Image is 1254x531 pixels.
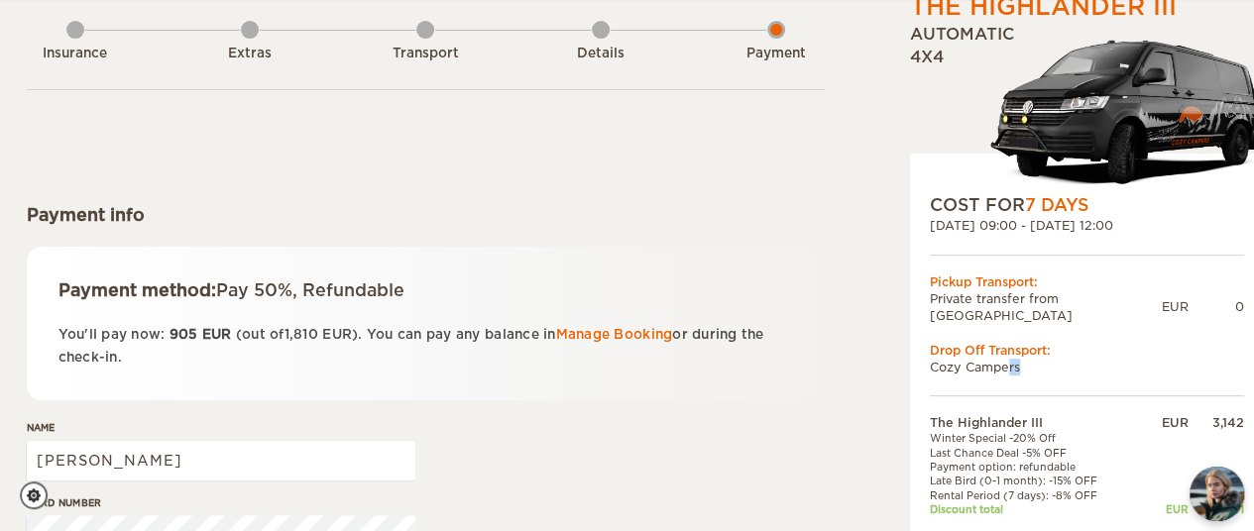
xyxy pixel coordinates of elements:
button: chat-button [1190,467,1244,521]
div: Transport [371,45,480,63]
div: Insurance [21,45,130,63]
div: Extras [195,45,304,63]
div: Pickup Transport: [930,273,1244,290]
div: [DATE] 09:00 - [DATE] 12:00 [930,217,1244,234]
div: EUR [1162,414,1189,431]
div: Details [546,45,655,63]
span: EUR [202,327,232,342]
td: Rental Period (7 days): -8% OFF [930,488,1162,502]
label: Card number [27,495,415,510]
td: Discount total [930,502,1162,516]
label: Name [27,420,415,435]
span: Pay 50%, Refundable [216,280,404,300]
div: 0 [1189,298,1244,315]
a: Manage Booking [556,327,673,342]
div: -1,491 [1189,502,1244,516]
td: Cozy Campers [930,359,1244,375]
td: Last Chance Deal -5% OFF [930,446,1162,460]
span: 7 Days [1025,195,1088,215]
span: 905 [170,327,198,342]
div: Payment info [27,203,825,227]
img: Freyja at Cozy Campers [1190,467,1244,521]
td: Late Bird (0-1 month): -15% OFF [930,474,1162,487]
span: 1,810 [285,327,318,342]
td: Private transfer from [GEOGRAPHIC_DATA] [930,290,1162,324]
a: Cookie settings [20,481,60,509]
div: EUR [1162,502,1189,516]
div: COST FOR [930,193,1244,217]
td: Winter Special -20% Off [930,431,1162,445]
div: Payment method: [58,278,793,302]
span: EUR [322,327,352,342]
div: EUR [1162,298,1189,315]
div: Drop Off Transport: [930,342,1244,359]
p: You'll pay now: (out of ). You can pay any balance in or during the check-in. [58,323,793,370]
div: Payment [722,45,831,63]
td: The Highlander III [930,414,1162,431]
td: Payment option: refundable [930,460,1162,474]
div: 3,142 [1189,414,1244,431]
